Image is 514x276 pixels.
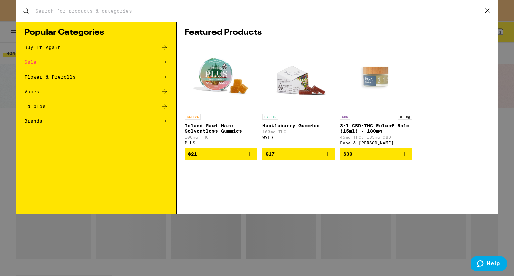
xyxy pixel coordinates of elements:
iframe: Opens a widget where you can find more information [471,256,507,273]
p: 0.18g [398,114,412,120]
a: Edibles [24,102,168,110]
p: HYBRID [262,114,278,120]
h1: Popular Categories [24,29,168,37]
a: Open page for Island Maui Haze Solventless Gummies from PLUS [185,43,257,148]
a: Open page for Huckleberry Gummies from WYLD [262,43,335,148]
img: PLUS - Island Maui Haze Solventless Gummies [187,43,254,110]
p: Island Maui Haze Solventless Gummies [185,123,257,134]
span: $30 [343,151,352,157]
p: SATIVA [185,114,201,120]
div: Brands [24,119,42,123]
p: CBD [340,114,350,120]
p: 3:1 CBD:THC Releaf Balm (15ml) - 180mg [340,123,412,134]
button: Add to bag [262,148,335,160]
div: PLUS [185,141,257,145]
span: $21 [188,151,197,157]
button: Add to bag [185,148,257,160]
div: Sale [24,60,36,64]
div: WYLD [262,135,335,140]
a: Sale [24,58,168,66]
input: Search for products & categories [35,8,477,14]
p: 45mg THC: 135mg CBD [340,135,412,139]
p: Huckleberry Gummies [262,123,335,128]
div: Flower & Prerolls [24,75,76,79]
div: Buy It Again [24,45,61,50]
p: 100mg THC [262,130,335,134]
h1: Featured Products [185,29,490,37]
a: Open page for 3:1 CBD:THC Releaf Balm (15ml) - 180mg from Papa & Barkley [340,43,412,148]
button: Add to bag [340,148,412,160]
a: Brands [24,117,168,125]
a: Flower & Prerolls [24,73,168,81]
div: Edibles [24,104,46,109]
img: Papa & Barkley - 3:1 CBD:THC Releaf Balm (15ml) - 180mg [342,43,409,110]
div: Papa & [PERSON_NAME] [340,141,412,145]
a: Vapes [24,88,168,96]
img: WYLD - Huckleberry Gummies [265,43,332,110]
div: Vapes [24,89,39,94]
a: Buy It Again [24,43,168,51]
p: 100mg THC [185,135,257,139]
span: $17 [266,151,275,157]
